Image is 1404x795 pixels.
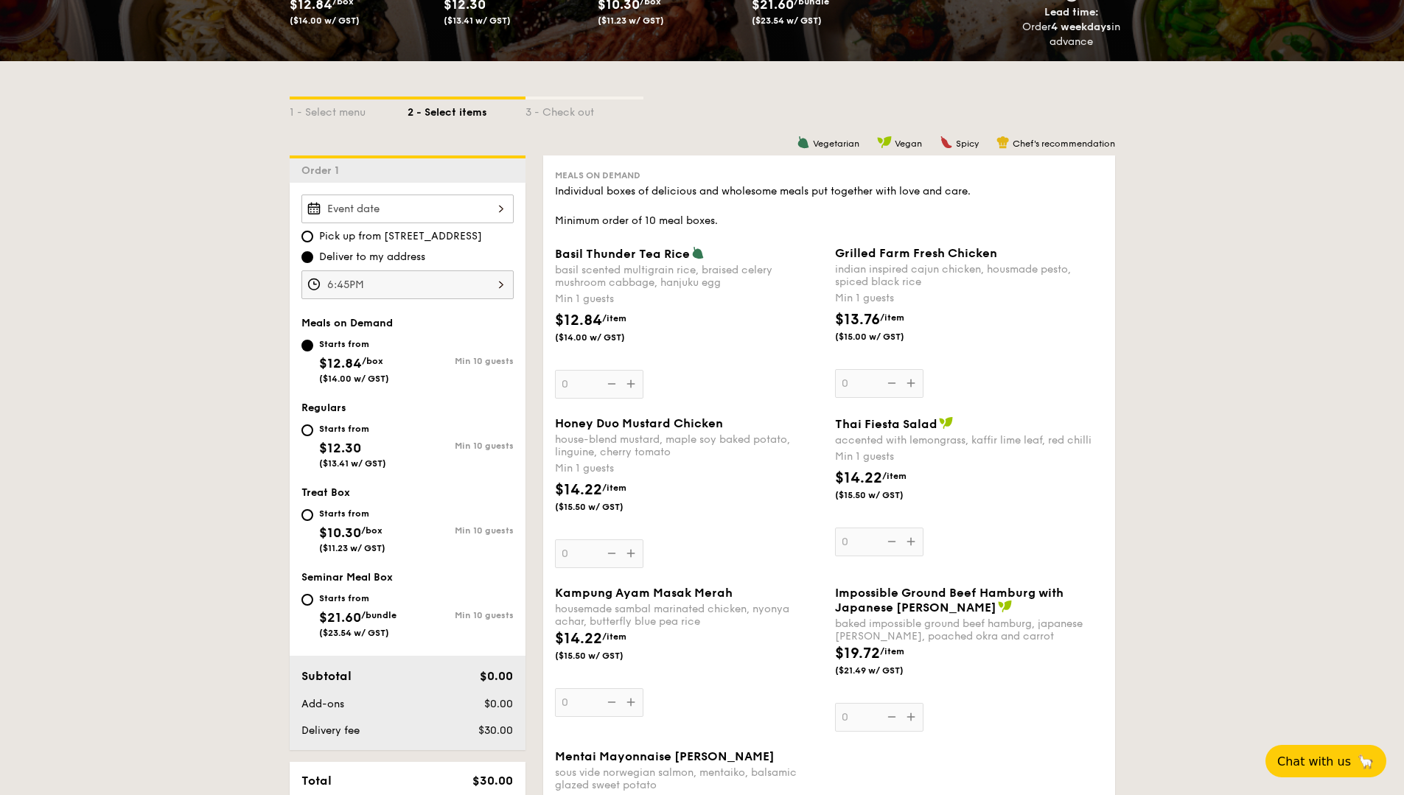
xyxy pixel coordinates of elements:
span: $0.00 [480,669,513,683]
span: ($15.50 w/ GST) [835,489,935,501]
img: icon-vegan.f8ff3823.svg [877,136,892,149]
span: $21.60 [319,609,361,626]
span: Treat Box [301,486,350,499]
input: Deliver to my address [301,251,313,263]
span: Add-ons [301,698,344,710]
span: $14.22 [555,481,602,499]
div: Min 1 guests [835,291,1103,306]
span: Seminar Meal Box [301,571,393,584]
span: 🦙 [1357,753,1375,770]
span: /item [880,646,904,656]
img: icon-vegetarian.fe4039eb.svg [797,136,810,149]
span: Chef's recommendation [1013,139,1115,149]
div: Min 10 guests [408,525,514,536]
input: Starts from$21.60/bundle($23.54 w/ GST)Min 10 guests [301,594,313,606]
span: Impossible Ground Beef Hamburg with Japanese [PERSON_NAME] [835,586,1064,614]
span: Mentai Mayonnaise [PERSON_NAME] [555,749,775,763]
span: $30.00 [478,724,513,737]
button: Chat with us🦙 [1265,745,1386,777]
span: Vegan [895,139,922,149]
input: Pick up from [STREET_ADDRESS] [301,231,313,242]
span: ($15.50 w/ GST) [555,650,655,662]
span: Regulars [301,402,346,414]
span: $0.00 [484,698,513,710]
span: /box [361,525,383,536]
span: Total [301,774,332,788]
div: Starts from [319,338,389,350]
div: Individual boxes of delicious and wholesome meals put together with love and care. Minimum order ... [555,184,1103,228]
span: ($14.00 w/ GST) [290,15,360,26]
span: $14.22 [555,630,602,648]
div: baked impossible ground beef hamburg, japanese [PERSON_NAME], poached okra and carrot [835,617,1103,642]
div: accented with lemongrass, kaffir lime leaf, red chilli [835,434,1103,446]
span: Spicy [956,139,979,149]
span: $12.84 [319,355,362,371]
span: $12.30 [319,440,361,456]
strong: 4 weekdays [1051,21,1111,33]
span: Basil Thunder Tea Rice [555,247,690,261]
input: Starts from$12.84/box($14.00 w/ GST)Min 10 guests [301,340,313,351]
div: Starts from [319,423,386,435]
span: ($11.23 w/ GST) [319,543,385,553]
div: house-blend mustard, maple soy baked potato, linguine, cherry tomato [555,433,823,458]
span: ($13.41 w/ GST) [319,458,386,469]
span: ($15.50 w/ GST) [555,501,655,513]
div: Min 10 guests [408,356,514,366]
span: ($15.00 w/ GST) [835,331,935,343]
div: 1 - Select menu [290,99,408,120]
div: indian inspired cajun chicken, housmade pesto, spiced black rice [835,263,1103,288]
img: icon-chef-hat.a58ddaea.svg [996,136,1010,149]
span: Pick up from [STREET_ADDRESS] [319,229,482,244]
span: Delivery fee [301,724,360,737]
div: Min 10 guests [408,441,514,451]
div: Min 1 guests [555,461,823,476]
span: Subtotal [301,669,352,683]
span: Order 1 [301,164,345,177]
span: Kampung Ayam Masak Merah [555,586,733,600]
input: Event date [301,195,514,223]
img: icon-vegetarian.fe4039eb.svg [691,246,705,259]
span: /item [880,312,904,323]
span: ($13.41 w/ GST) [444,15,511,26]
span: $13.76 [835,311,880,329]
span: /item [602,631,626,642]
input: Starts from$10.30/box($11.23 w/ GST)Min 10 guests [301,509,313,521]
span: Grilled Farm Fresh Chicken [835,246,997,260]
span: ($14.00 w/ GST) [555,332,655,343]
div: Order in advance [1022,20,1121,49]
span: Thai Fiesta Salad [835,417,937,431]
div: 2 - Select items [408,99,525,120]
span: Lead time: [1044,6,1099,18]
img: icon-vegan.f8ff3823.svg [998,600,1013,613]
div: Min 1 guests [555,292,823,307]
div: housemade sambal marinated chicken, nyonya achar, butterfly blue pea rice [555,603,823,628]
span: ($11.23 w/ GST) [598,15,664,26]
span: $10.30 [319,525,361,541]
span: Vegetarian [813,139,859,149]
span: $14.22 [835,469,882,487]
span: Meals on Demand [555,170,640,181]
img: icon-spicy.37a8142b.svg [940,136,953,149]
div: basil scented multigrain rice, braised celery mushroom cabbage, hanjuku egg [555,264,823,289]
input: Starts from$12.30($13.41 w/ GST)Min 10 guests [301,424,313,436]
span: Chat with us [1277,754,1351,768]
span: /bundle [361,610,397,620]
span: $12.84 [555,312,602,329]
span: ($23.54 w/ GST) [752,15,822,26]
input: Event time [301,270,514,299]
span: Honey Duo Mustard Chicken [555,416,723,430]
span: /item [602,313,626,323]
div: Min 10 guests [408,610,514,620]
span: ($21.49 w/ GST) [835,665,935,676]
span: $30.00 [472,774,513,788]
span: $19.72 [835,645,880,662]
div: Starts from [319,592,397,604]
div: Min 1 guests [835,449,1103,464]
span: Deliver to my address [319,250,425,265]
img: icon-vegan.f8ff3823.svg [939,416,954,430]
span: ($23.54 w/ GST) [319,628,389,638]
span: /box [362,356,383,366]
div: sous vide norwegian salmon, mentaiko, balsamic glazed sweet potato [555,766,823,791]
span: ($14.00 w/ GST) [319,374,389,384]
div: 3 - Check out [525,99,643,120]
